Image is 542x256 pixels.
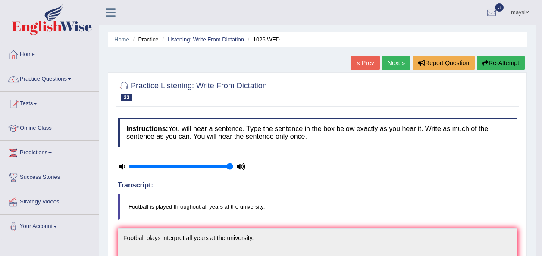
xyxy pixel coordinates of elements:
[0,190,99,212] a: Strategy Videos
[477,56,525,70] button: Re-Attempt
[0,141,99,162] a: Predictions
[0,165,99,187] a: Success Stories
[0,116,99,138] a: Online Class
[0,92,99,113] a: Tests
[246,35,280,44] li: 1026 WFD
[495,3,504,12] span: 3
[382,56,410,70] a: Next »
[351,56,379,70] a: « Prev
[413,56,475,70] button: Report Question
[118,181,517,189] h4: Transcript:
[131,35,158,44] li: Practice
[0,67,99,89] a: Practice Questions
[118,194,517,220] blockquote: Football is played throughout all years at the university.
[118,118,517,147] h4: You will hear a sentence. Type the sentence in the box below exactly as you hear it. Write as muc...
[114,36,129,43] a: Home
[167,36,244,43] a: Listening: Write From Dictation
[118,80,267,101] h2: Practice Listening: Write From Dictation
[0,43,99,64] a: Home
[126,125,168,132] b: Instructions:
[0,215,99,236] a: Your Account
[121,94,132,101] span: 33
